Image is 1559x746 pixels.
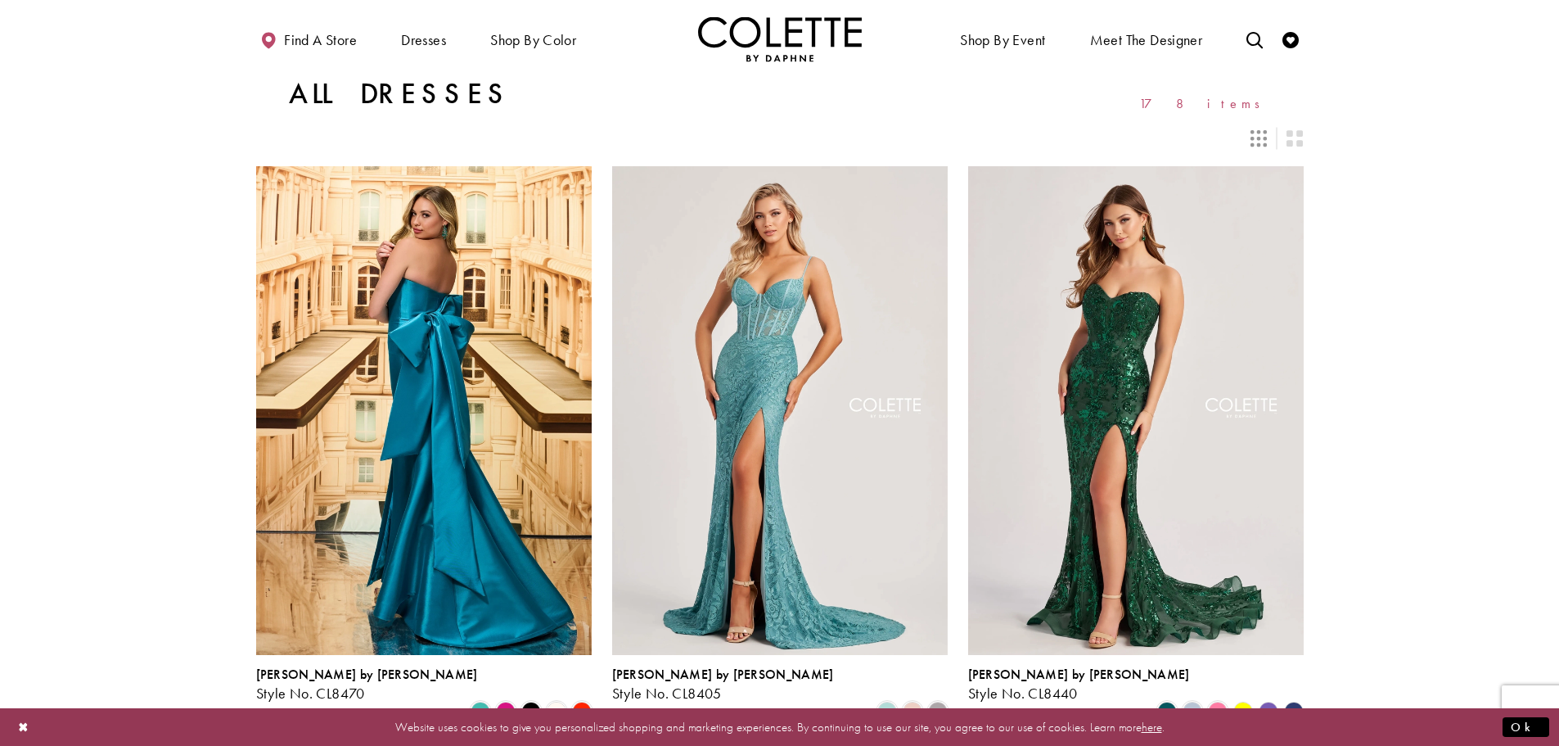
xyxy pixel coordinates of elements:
[1139,97,1271,111] span: 178 items
[612,684,722,703] span: Style No. CL8405
[1183,702,1202,721] i: Ice Blue
[612,667,834,702] div: Colette by Daphne Style No. CL8405
[1250,130,1267,147] span: Switch layout to 3 columns
[118,716,1441,738] p: Website uses cookies to give you personalized shopping and marketing experiences. By continuing t...
[1142,718,1162,735] a: here
[1242,16,1267,61] a: Toggle search
[968,684,1078,703] span: Style No. CL8440
[877,702,897,721] i: Sea Glass
[612,666,834,683] span: [PERSON_NAME] by [PERSON_NAME]
[1278,16,1303,61] a: Check Wishlist
[1286,130,1303,147] span: Switch layout to 2 columns
[612,166,948,654] a: Visit Colette by Daphne Style No. CL8405 Page
[1090,32,1203,48] span: Meet the designer
[256,667,478,702] div: Colette by Daphne Style No. CL8470
[284,32,357,48] span: Find a store
[1259,702,1278,721] i: Violet
[698,16,862,61] img: Colette by Daphne
[256,166,592,654] a: Visit Colette by Daphne Style No. CL8470 Page
[1086,16,1207,61] a: Meet the designer
[521,702,541,721] i: Black
[289,78,511,111] h1: All Dresses
[960,32,1045,48] span: Shop By Event
[246,120,1313,156] div: Layout Controls
[256,666,478,683] span: [PERSON_NAME] by [PERSON_NAME]
[968,667,1190,702] div: Colette by Daphne Style No. CL8440
[968,666,1190,683] span: [PERSON_NAME] by [PERSON_NAME]
[547,702,566,721] i: Diamond White
[10,712,38,741] button: Close Dialog
[471,702,490,721] i: Turquoise
[572,702,592,721] i: Scarlet
[486,16,580,61] span: Shop by color
[698,16,862,61] a: Visit Home Page
[256,684,365,703] span: Style No. CL8470
[1208,702,1228,721] i: Cotton Candy
[1233,702,1253,721] i: Yellow
[1157,702,1177,721] i: Spruce
[256,16,361,61] a: Find a store
[968,166,1304,654] a: Visit Colette by Daphne Style No. CL8440 Page
[397,16,450,61] span: Dresses
[490,32,576,48] span: Shop by color
[1503,717,1549,737] button: Submit Dialog
[903,702,922,721] i: Rose
[496,702,516,721] i: Fuchsia
[956,16,1049,61] span: Shop By Event
[401,32,446,48] span: Dresses
[1284,702,1304,721] i: Navy Blue
[928,702,948,721] i: Smoke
